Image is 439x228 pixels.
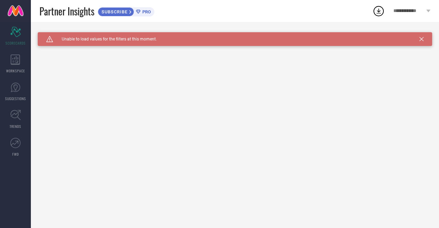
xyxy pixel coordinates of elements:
[53,37,157,41] span: Unable to load values for the filters at this moment.
[5,96,26,101] span: SUGGESTIONS
[98,9,129,14] span: SUBSCRIBE
[372,5,385,17] div: Open download list
[98,5,154,16] a: SUBSCRIBEPRO
[10,124,21,129] span: TRENDS
[39,4,94,18] span: Partner Insights
[12,152,19,157] span: FWD
[5,40,26,46] span: SCORECARDS
[141,9,151,14] span: PRO
[38,32,432,38] div: Unable to load filters at this moment. Please try later.
[6,68,25,73] span: WORKSPACE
